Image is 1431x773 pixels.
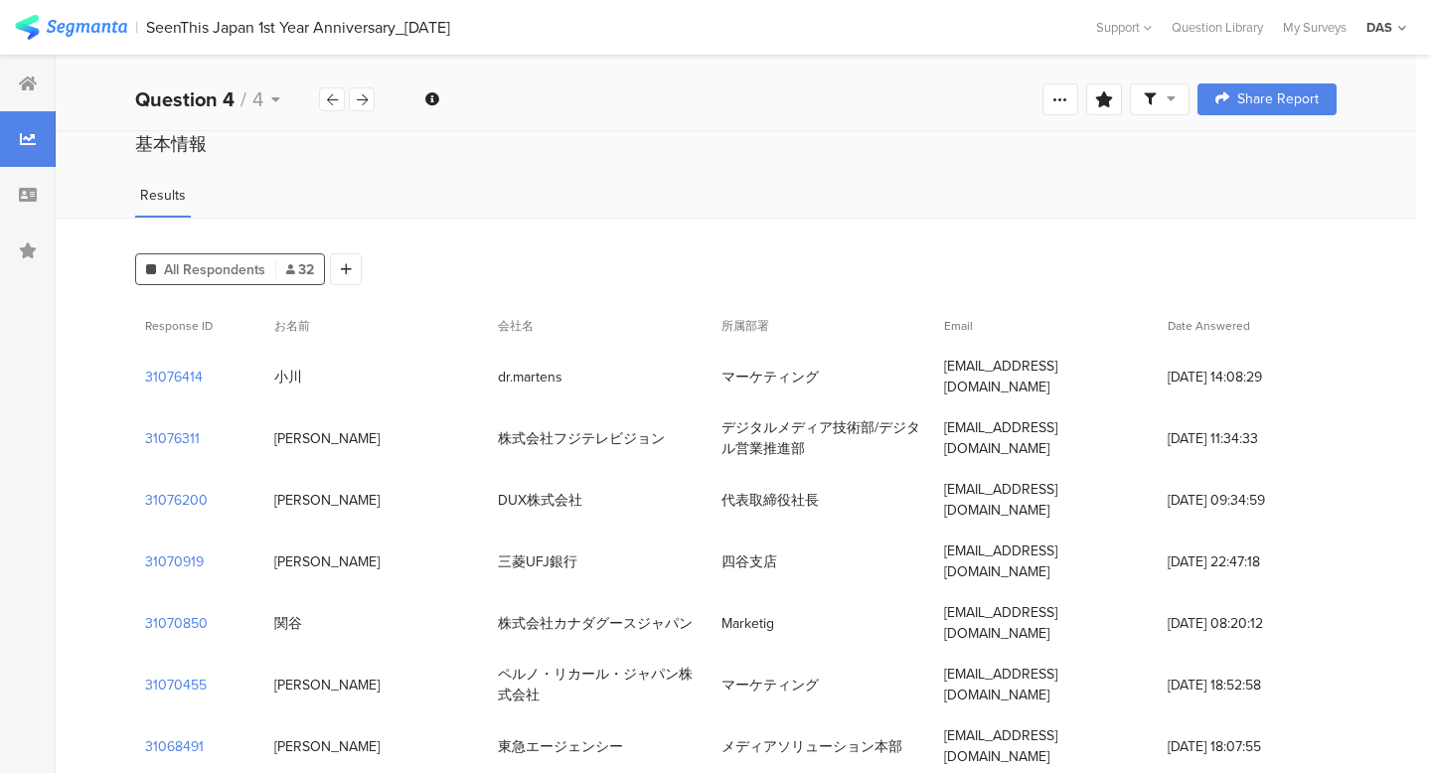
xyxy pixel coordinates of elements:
a: My Surveys [1273,18,1356,37]
div: [PERSON_NAME] [274,551,380,572]
section: 31070850 [145,613,208,634]
div: [EMAIL_ADDRESS][DOMAIN_NAME] [944,664,1148,705]
span: [DATE] 18:52:58 [1168,675,1327,696]
span: All Respondents [164,259,265,280]
div: [EMAIL_ADDRESS][DOMAIN_NAME] [944,356,1148,397]
div: 株式会社フジテレビジョン [498,428,665,449]
div: dr.martens [498,367,562,387]
div: 東急エージェンシー [498,736,623,757]
div: ペルノ・リカール・ジャパン株式会社 [498,664,702,705]
div: マーケティング [721,675,819,696]
span: Email [944,317,973,335]
b: Question 4 [135,84,235,114]
a: Question Library [1162,18,1273,37]
span: お名前 [274,317,310,335]
section: 31068491 [145,736,204,757]
div: マーケティング [721,367,819,387]
div: Marketig [721,613,774,634]
span: [DATE] 18:07:55 [1168,736,1327,757]
div: DUX株式会社 [498,490,582,511]
div: 代表取締役社長 [721,490,819,511]
span: [DATE] 14:08:29 [1168,367,1327,387]
div: 基本情報 [135,131,1337,157]
div: [PERSON_NAME] [274,736,380,757]
section: 31076311 [145,428,200,449]
div: [EMAIL_ADDRESS][DOMAIN_NAME] [944,541,1148,582]
div: [EMAIL_ADDRESS][DOMAIN_NAME] [944,602,1148,644]
span: Share Report [1237,92,1319,106]
div: DAS [1366,18,1392,37]
span: 32 [286,259,314,280]
span: 所属部署 [721,317,769,335]
div: メディアソリューション本部 [721,736,902,757]
section: 31070919 [145,551,204,572]
div: [EMAIL_ADDRESS][DOMAIN_NAME] [944,417,1148,459]
span: Date Answered [1168,317,1250,335]
div: | [135,16,138,39]
div: [PERSON_NAME] [274,675,380,696]
span: 会社名 [498,317,534,335]
div: [PERSON_NAME] [274,490,380,511]
span: [DATE] 11:34:33 [1168,428,1327,449]
span: / [240,84,246,114]
div: デジタルメディア技術部/デジタル営業推進部 [721,417,925,459]
span: [DATE] 22:47:18 [1168,551,1327,572]
span: Response ID [145,317,213,335]
div: [EMAIL_ADDRESS][DOMAIN_NAME] [944,725,1148,767]
div: 小川 [274,367,302,387]
div: [PERSON_NAME] [274,428,380,449]
div: 三菱UFJ銀行 [498,551,577,572]
div: [EMAIL_ADDRESS][DOMAIN_NAME] [944,479,1148,521]
section: 31076200 [145,490,208,511]
div: 関谷 [274,613,302,634]
span: 4 [252,84,263,114]
span: Results [140,185,186,206]
section: 31070455 [145,675,207,696]
img: segmanta logo [15,15,127,40]
section: 31076414 [145,367,203,387]
div: 四谷支店 [721,551,777,572]
div: Support [1096,12,1152,43]
div: 株式会社カナダグースジャパン [498,613,693,634]
span: [DATE] 08:20:12 [1168,613,1327,634]
div: SeenThis Japan 1st Year Anniversary_[DATE] [146,18,450,37]
span: [DATE] 09:34:59 [1168,490,1327,511]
